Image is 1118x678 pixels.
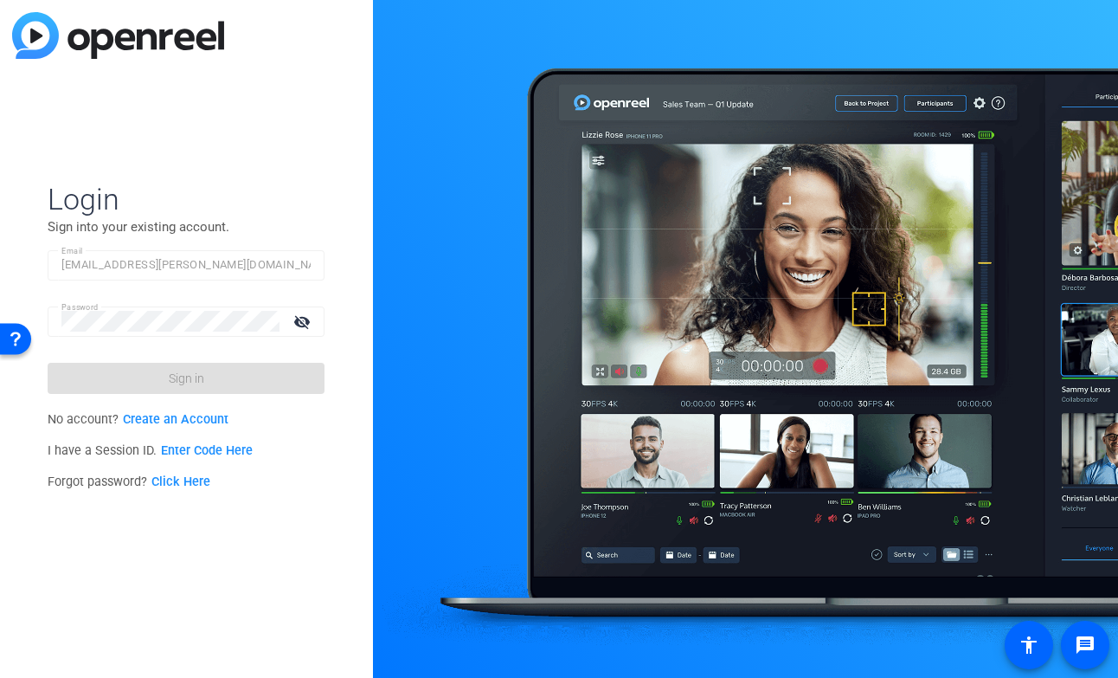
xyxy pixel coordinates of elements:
a: Enter Code Here [161,443,253,458]
input: Enter Email Address [61,255,311,275]
img: blue-gradient.svg [12,12,224,59]
span: Forgot password? [48,475,210,489]
a: Create an Account [123,412,228,427]
span: No account? [48,412,228,427]
mat-icon: message [1075,635,1096,655]
span: I have a Session ID. [48,443,253,458]
mat-icon: visibility_off [283,309,324,334]
a: Click Here [151,475,210,489]
mat-icon: accessibility [1018,635,1039,655]
p: Sign into your existing account. [48,217,324,236]
mat-label: Password [61,302,99,312]
mat-label: Email [61,246,83,255]
span: Login [48,181,324,217]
